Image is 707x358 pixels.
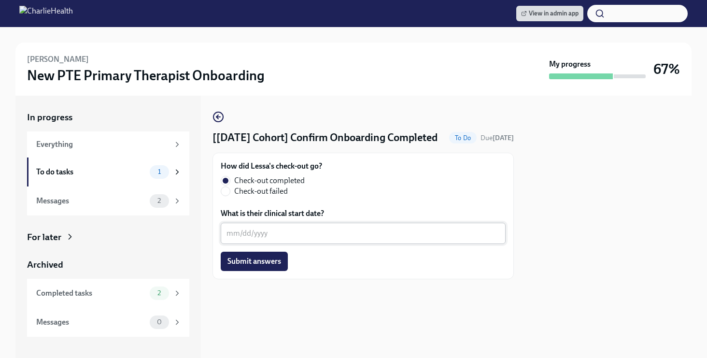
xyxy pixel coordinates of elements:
button: Submit answers [221,252,288,271]
h3: New PTE Primary Therapist Onboarding [27,67,265,84]
a: Messages2 [27,186,189,215]
a: Everything [27,131,189,158]
strong: My progress [549,59,591,70]
a: Completed tasks2 [27,279,189,308]
a: To do tasks1 [27,158,189,186]
span: 2 [152,197,167,204]
h4: [[DATE] Cohort] Confirm Onboarding Completed [212,130,438,145]
img: CharlieHealth [19,6,73,21]
a: In progress [27,111,189,124]
a: Messages0 [27,308,189,337]
div: Everything [36,139,169,150]
span: 2 [152,289,167,297]
div: For later [27,231,61,243]
label: What is their clinical start date? [221,208,506,219]
span: Check-out completed [234,175,305,186]
span: 0 [151,318,168,326]
div: To do tasks [36,167,146,177]
span: Due [481,134,514,142]
div: Messages [36,317,146,328]
span: To Do [449,134,477,142]
span: 1 [152,168,167,175]
span: View in admin app [521,9,579,18]
span: Submit answers [227,257,281,266]
div: Completed tasks [36,288,146,299]
a: View in admin app [516,6,583,21]
h3: 67% [653,60,680,78]
a: For later [27,231,189,243]
span: Check-out failed [234,186,288,197]
span: October 4th, 2025 09:00 [481,133,514,143]
strong: [DATE] [493,134,514,142]
a: Archived [27,258,189,271]
div: Messages [36,196,146,206]
h6: [PERSON_NAME] [27,54,89,65]
label: How did Lessa's check-out go? [221,161,322,172]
